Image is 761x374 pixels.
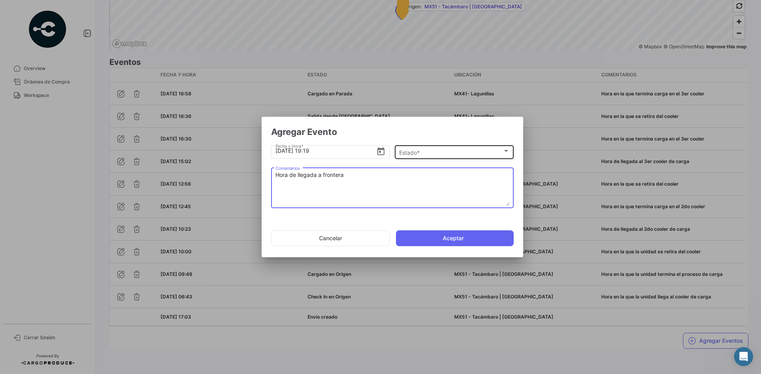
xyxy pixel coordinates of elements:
[275,137,377,165] input: Seleccionar una fecha
[271,230,390,246] button: Cancelar
[734,347,753,366] div: Abrir Intercom Messenger
[271,126,514,137] h2: Agregar Evento
[376,146,386,155] button: Open calendar
[396,230,514,246] button: Aceptar
[399,149,503,156] span: Estado *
